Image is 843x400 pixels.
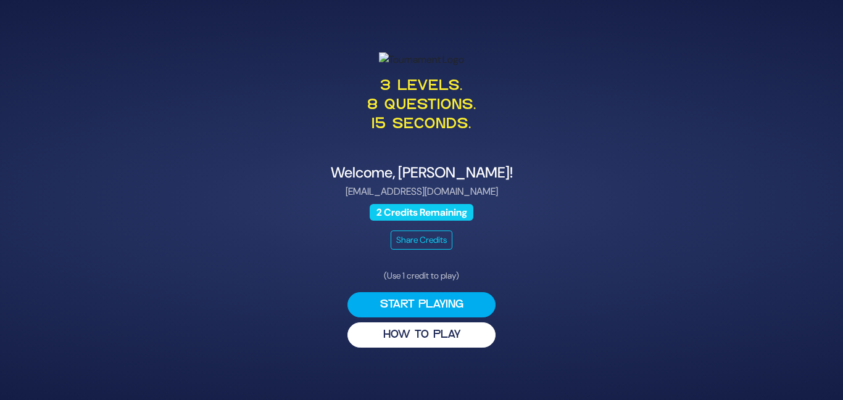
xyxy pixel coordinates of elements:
span: 2 Credits Remaining [370,204,473,221]
button: Start Playing [347,292,496,317]
p: 3 levels. 8 questions. 15 seconds. [120,77,723,135]
button: Share Credits [391,231,452,250]
button: HOW TO PLAY [347,322,496,348]
h4: Welcome, [PERSON_NAME]! [120,164,723,182]
img: Tournament Logo [379,52,464,67]
p: (Use 1 credit to play) [347,269,496,282]
p: [EMAIL_ADDRESS][DOMAIN_NAME] [120,184,723,199]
